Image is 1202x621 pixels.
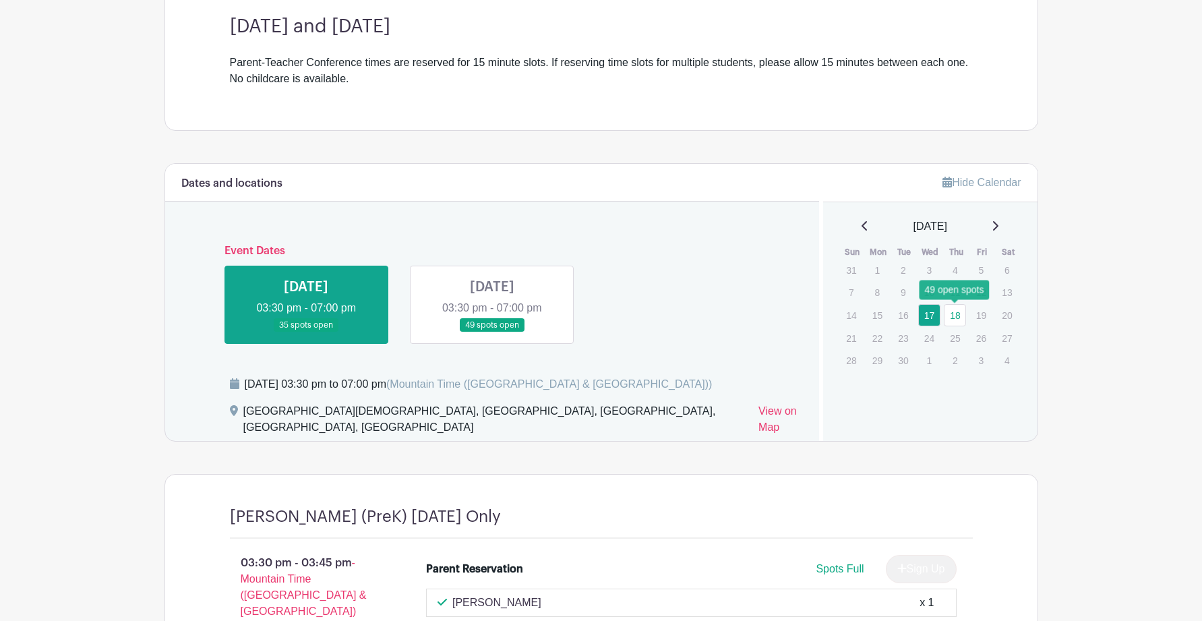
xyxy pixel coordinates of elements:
[866,305,889,326] p: 15
[891,245,918,259] th: Tue
[918,328,940,349] p: 24
[996,350,1018,371] p: 4
[866,260,889,280] p: 1
[918,245,944,259] th: Wed
[839,245,866,259] th: Sun
[996,328,1018,349] p: 27
[892,282,914,303] p: 9
[840,305,862,326] p: 14
[920,595,934,611] div: x 1
[230,16,973,38] h3: [DATE] and [DATE]
[866,245,892,259] th: Mon
[942,177,1021,188] a: Hide Calendar
[243,403,748,441] div: [GEOGRAPHIC_DATA][DEMOGRAPHIC_DATA], [GEOGRAPHIC_DATA], [GEOGRAPHIC_DATA], [GEOGRAPHIC_DATA], [GE...
[918,282,940,303] p: 10
[943,245,969,259] th: Thu
[245,376,713,392] div: [DATE] 03:30 pm to 07:00 pm
[918,260,940,280] p: 3
[214,245,771,258] h6: Event Dates
[996,305,1018,326] p: 20
[426,561,523,577] div: Parent Reservation
[452,595,541,611] p: [PERSON_NAME]
[866,282,889,303] p: 8
[816,563,864,574] span: Spots Full
[970,260,992,280] p: 5
[758,403,803,441] a: View on Map
[181,177,282,190] h6: Dates and locations
[969,245,996,259] th: Fri
[892,328,914,349] p: 23
[892,305,914,326] p: 16
[230,55,973,87] div: Parent-Teacher Conference times are reserved for 15 minute slots. If reserving time slots for mul...
[840,350,862,371] p: 28
[920,280,990,299] div: 49 open spots
[892,350,914,371] p: 30
[970,305,992,326] p: 19
[241,557,367,617] span: - Mountain Time ([GEOGRAPHIC_DATA] & [GEOGRAPHIC_DATA])
[970,350,992,371] p: 3
[995,245,1021,259] th: Sat
[913,218,947,235] span: [DATE]
[944,260,966,280] p: 4
[918,304,940,326] a: 17
[944,350,966,371] p: 2
[386,378,712,390] span: (Mountain Time ([GEOGRAPHIC_DATA] & [GEOGRAPHIC_DATA]))
[840,328,862,349] p: 21
[996,260,1018,280] p: 6
[944,328,966,349] p: 25
[230,507,501,527] h4: [PERSON_NAME] (PreK) [DATE] Only
[996,282,1018,303] p: 13
[866,350,889,371] p: 29
[892,260,914,280] p: 2
[970,328,992,349] p: 26
[866,328,889,349] p: 22
[840,282,862,303] p: 7
[840,260,862,280] p: 31
[918,350,940,371] p: 1
[944,304,966,326] a: 18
